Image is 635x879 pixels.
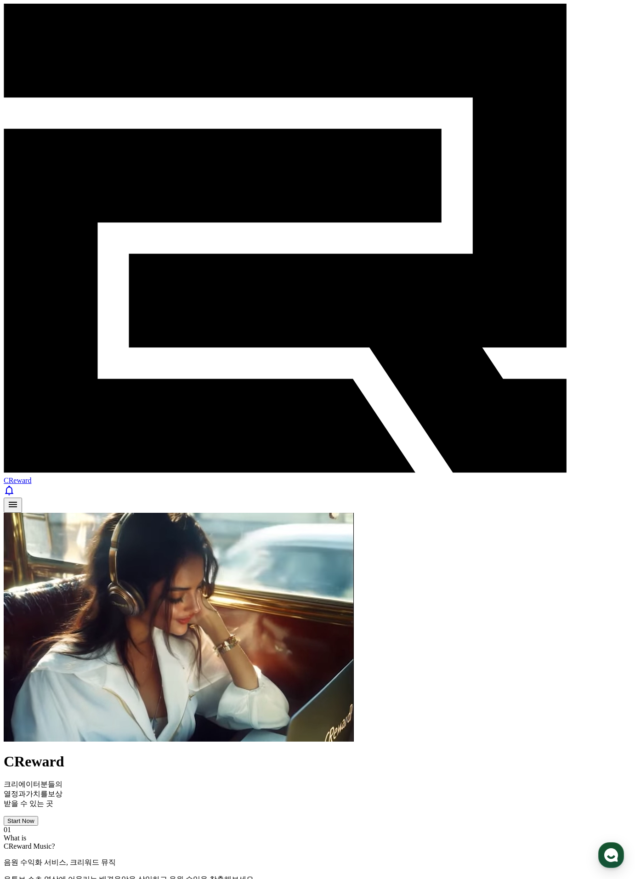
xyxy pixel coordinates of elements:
span: 음원 수익화 서비스, [4,858,68,866]
span: CReward [4,476,31,484]
button: Start Now [4,816,38,826]
a: CReward [4,468,631,484]
span: What is CReward Music? [4,834,55,850]
span: 대화 [84,306,95,313]
a: Start Now [4,817,38,824]
span: 가치 [26,790,40,798]
span: 열정 [4,790,18,798]
a: 대화 [61,291,119,314]
h1: CReward [4,753,631,770]
span: 보상 [48,790,62,798]
div: 01 [4,826,631,834]
p: 크리에이터분들의 과 를 받을 수 있는 곳 [4,780,631,809]
a: 홈 [3,291,61,314]
span: 홈 [29,305,34,312]
a: 설정 [119,291,176,314]
span: 설정 [142,305,153,312]
div: Start Now [7,817,34,824]
span: 크리워드 뮤직 [70,858,116,866]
